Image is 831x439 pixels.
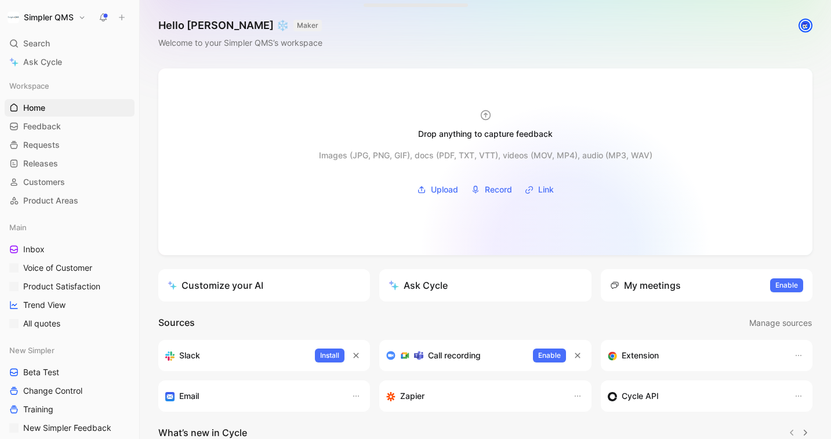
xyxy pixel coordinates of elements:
[467,181,516,198] button: Record
[5,136,135,154] a: Requests
[5,342,135,359] div: New Simpler
[23,422,111,434] span: New Simpler Feedback
[9,344,55,356] span: New Simpler
[5,219,135,236] div: Main
[9,222,27,233] span: Main
[5,219,135,332] div: MainInboxVoice of CustomerProduct SatisfactionTrend ViewAll quotes
[749,315,812,331] button: Manage sources
[622,349,659,362] h3: Extension
[9,80,49,92] span: Workspace
[23,244,45,255] span: Inbox
[5,342,135,437] div: New SimplerBeta TestChange ControlTrainingNew Simpler Feedback
[8,12,19,23] img: Simpler QMS
[5,296,135,314] a: Trend View
[5,382,135,400] a: Change Control
[538,350,561,361] span: Enable
[5,278,135,295] a: Product Satisfaction
[386,349,523,362] div: Record & transcribe meetings from Zoom, Meet & Teams.
[608,349,782,362] div: Capture feedback from anywhere on the web
[320,350,339,361] span: Install
[23,176,65,188] span: Customers
[386,389,561,403] div: Capture feedback from thousands of sources with Zapier (survey results, recordings, sheets, etc).
[23,195,78,206] span: Product Areas
[389,278,448,292] div: Ask Cycle
[379,269,591,302] button: Ask Cycle
[5,155,135,172] a: Releases
[158,19,322,32] h1: Hello [PERSON_NAME] ❄️
[428,349,481,362] h3: Call recording
[168,278,263,292] div: Customize your AI
[158,315,195,331] h2: Sources
[5,315,135,332] a: All quotes
[319,148,652,162] div: Images (JPG, PNG, GIF), docs (PDF, TXT, VTT), videos (MOV, MP4), audio (MP3, WAV)
[293,20,322,31] button: MAKER
[165,389,340,403] div: Forward emails to your feedback inbox
[622,389,659,403] h3: Cycle API
[5,241,135,258] a: Inbox
[538,183,554,197] span: Link
[608,389,782,403] div: Sync customers & send feedback from custom sources. Get inspired by our favorite use case
[23,158,58,169] span: Releases
[23,37,50,50] span: Search
[5,173,135,191] a: Customers
[23,121,61,132] span: Feedback
[23,318,60,329] span: All quotes
[23,55,62,69] span: Ask Cycle
[179,349,200,362] h3: Slack
[24,12,74,23] h1: Simpler QMS
[5,419,135,437] a: New Simpler Feedback
[5,259,135,277] a: Voice of Customer
[5,53,135,71] a: Ask Cycle
[5,364,135,381] a: Beta Test
[775,280,798,291] span: Enable
[5,99,135,117] a: Home
[521,181,558,198] button: Link
[533,349,566,362] button: Enable
[749,316,812,330] span: Manage sources
[485,183,512,197] span: Record
[23,102,45,114] span: Home
[179,389,199,403] h3: Email
[800,20,811,31] img: avatar
[23,262,92,274] span: Voice of Customer
[23,139,60,151] span: Requests
[770,278,803,292] button: Enable
[5,401,135,418] a: Training
[5,192,135,209] a: Product Areas
[610,278,681,292] div: My meetings
[431,183,458,197] span: Upload
[23,299,66,311] span: Trend View
[158,36,322,50] div: Welcome to your Simpler QMS’s workspace
[5,9,89,26] button: Simpler QMSSimpler QMS
[418,127,553,141] div: Drop anything to capture feedback
[165,349,306,362] div: Sync your customers, send feedback and get updates in Slack
[23,367,59,378] span: Beta Test
[23,281,100,292] span: Product Satisfaction
[5,77,135,95] div: Workspace
[413,181,462,198] button: Upload
[23,385,82,397] span: Change Control
[23,404,53,415] span: Training
[5,35,135,52] div: Search
[158,269,370,302] a: Customize your AI
[400,389,424,403] h3: Zapier
[315,349,344,362] button: Install
[5,118,135,135] a: Feedback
